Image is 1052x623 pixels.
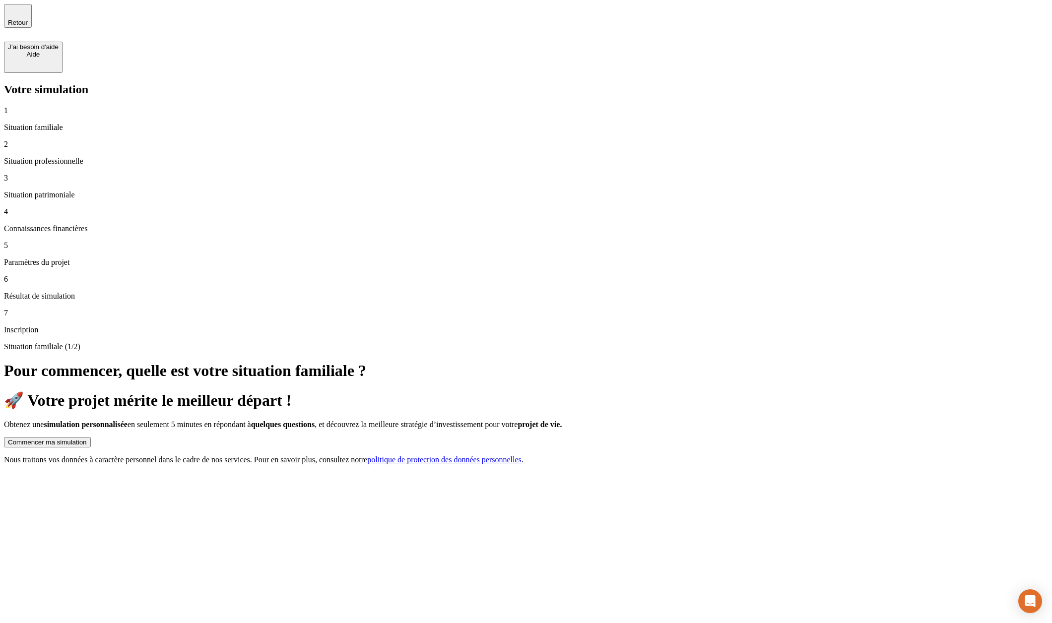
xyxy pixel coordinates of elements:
span: Nous traitons vos données à caractère personnel dans le cadre de nos services. Pour en savoir plu... [4,455,367,464]
span: en seulement 5 minutes en répondant à [128,420,251,429]
span: quelques questions [251,420,315,429]
span: simulation personnalisée [44,420,127,429]
span: projet de vie. [518,420,562,429]
div: Commencer ma simulation [8,438,87,446]
span: Obtenez une [4,420,44,429]
a: politique de protection des données personnelles [367,455,522,464]
h1: 🚀 Votre projet mérite le meilleur départ ! [4,391,1048,410]
span: . [522,455,524,464]
span: , et découvrez la meilleure stratégie d’investissement pour votre [315,420,518,429]
button: Commencer ma simulation [4,437,91,447]
div: Open Intercom Messenger [1018,589,1042,613]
